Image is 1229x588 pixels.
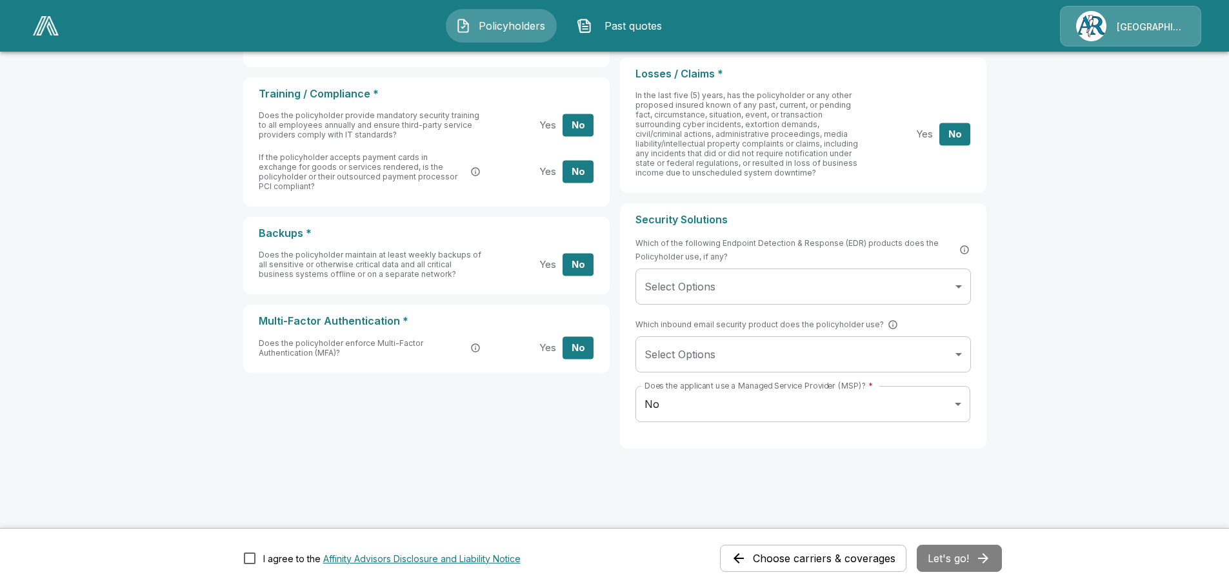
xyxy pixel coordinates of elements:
button: No [939,123,970,145]
span: Policyholders [476,18,547,34]
div: I agree to the [263,552,521,565]
button: SEG (Secure Email Gateway) is a security solution that filters and scans incoming emails to prote... [886,318,899,331]
p: Backups * [259,227,594,239]
button: Yes [532,161,563,183]
button: Yes [532,114,563,136]
span: If the policyholder accepts payment cards in exchange for goods or services rendered, is the poli... [259,152,467,191]
button: Multi-Factor Authentication (MFA) is a security process that requires users to provide two or mor... [469,341,482,354]
button: Yes [909,123,940,145]
img: AA Logo [33,16,59,35]
span: Which inbound email security product does the policyholder use? [635,318,899,331]
button: No [563,114,594,136]
label: Does the applicant use a Managed Service Provider (MSP)? [644,380,873,391]
div: Without label [635,336,971,372]
button: Yes [532,253,563,276]
img: Policyholders Icon [455,18,471,34]
span: In the last five (5) years, has the policyholder or any other proposed insured known of any past,... [635,90,858,177]
button: Policyholders IconPolicyholders [446,9,557,43]
p: Multi-Factor Authentication * [259,315,594,327]
span: Past quotes [597,18,668,34]
button: PCI DSS (Payment Card Industry Data Security Standard) is a set of security standards designed to... [469,165,482,178]
span: Which of the following Endpoint Detection & Response (EDR) products does the Policyholder use, if... [635,236,971,263]
span: Does the policyholder provide mandatory security training to all employees annually and ensure th... [259,110,479,139]
button: No [563,253,594,276]
span: Does the policyholder maintain at least weekly backups of all sensitive or otherwise critical dat... [259,250,481,279]
span: Select Options [644,280,715,293]
button: EDR (Endpoint Detection and Response) is a cybersecurity technology that continuously monitors an... [958,243,971,256]
img: Past quotes Icon [577,18,592,34]
p: Losses / Claims * [635,68,971,80]
span: Select Options [644,348,715,361]
p: Training / Compliance * [259,88,594,100]
div: No [635,386,970,422]
p: Security Solutions [635,214,971,226]
span: Does the policyholder enforce Multi-Factor Authentication (MFA)? [259,338,467,358]
button: Choose carriers & coverages [720,545,906,572]
div: Without label [635,269,971,305]
button: No [563,161,594,183]
button: No [563,336,594,359]
button: Past quotes IconPast quotes [567,9,678,43]
button: Yes [532,336,563,359]
button: I agree to the [323,552,521,565]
